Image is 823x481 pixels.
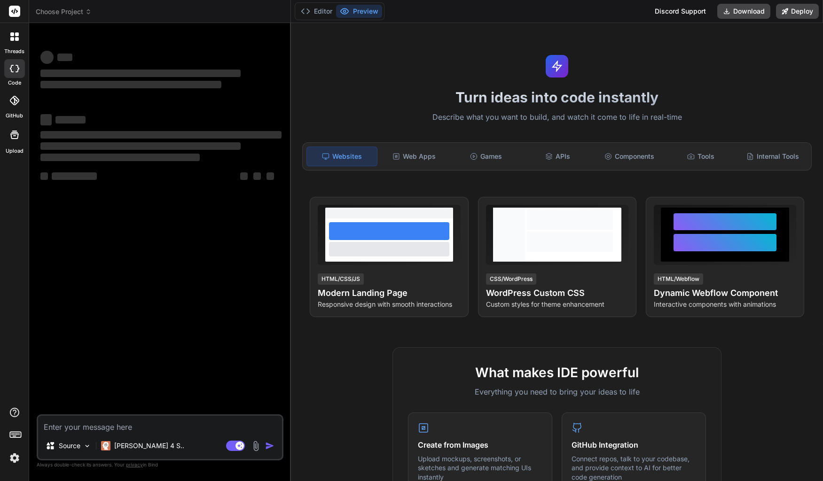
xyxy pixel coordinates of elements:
[57,54,72,61] span: ‌
[486,273,536,285] div: CSS/WordPress
[408,386,706,397] p: Everything you need to bring your ideas to life
[594,147,664,166] div: Components
[7,450,23,466] img: settings
[297,5,336,18] button: Editor
[318,287,460,300] h4: Modern Landing Page
[59,441,80,450] p: Source
[266,172,274,180] span: ‌
[40,154,200,161] span: ‌
[52,172,97,180] span: ‌
[40,172,48,180] span: ‌
[486,300,628,309] p: Custom styles for theme enhancement
[318,300,460,309] p: Responsive design with smooth interactions
[523,147,593,166] div: APIs
[114,441,184,450] p: [PERSON_NAME] 4 S..
[776,4,819,19] button: Deploy
[265,441,274,450] img: icon
[451,147,521,166] div: Games
[297,89,817,106] h1: Turn ideas into code instantly
[37,460,283,469] p: Always double-check its answers. Your in Bind
[297,111,817,124] p: Describe what you want to build, and watch it come to life in real-time
[737,147,807,166] div: Internal Tools
[649,4,712,19] div: Discord Support
[40,142,241,150] span: ‌
[418,439,542,450] h4: Create from Images
[40,70,241,77] span: ‌
[379,147,449,166] div: Web Apps
[8,79,21,87] label: code
[572,439,696,450] h4: GitHub Integration
[40,131,282,139] span: ‌
[126,462,143,467] span: privacy
[40,114,52,125] span: ‌
[654,287,796,300] h4: Dynamic Webflow Component
[318,273,364,285] div: HTML/CSS/JS
[666,147,736,166] div: Tools
[83,442,91,450] img: Pick Models
[717,4,770,19] button: Download
[40,51,54,64] span: ‌
[408,363,706,382] h2: What makes IDE powerful
[36,7,92,16] span: Choose Project
[251,441,261,451] img: attachment
[4,47,24,55] label: threads
[6,112,23,120] label: GitHub
[306,147,377,166] div: Websites
[55,116,86,124] span: ‌
[253,172,261,180] span: ‌
[40,81,221,88] span: ‌
[654,300,796,309] p: Interactive components with animations
[101,441,110,450] img: Claude 4 Sonnet
[486,287,628,300] h4: WordPress Custom CSS
[654,273,703,285] div: HTML/Webflow
[6,147,24,155] label: Upload
[336,5,382,18] button: Preview
[240,172,248,180] span: ‌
